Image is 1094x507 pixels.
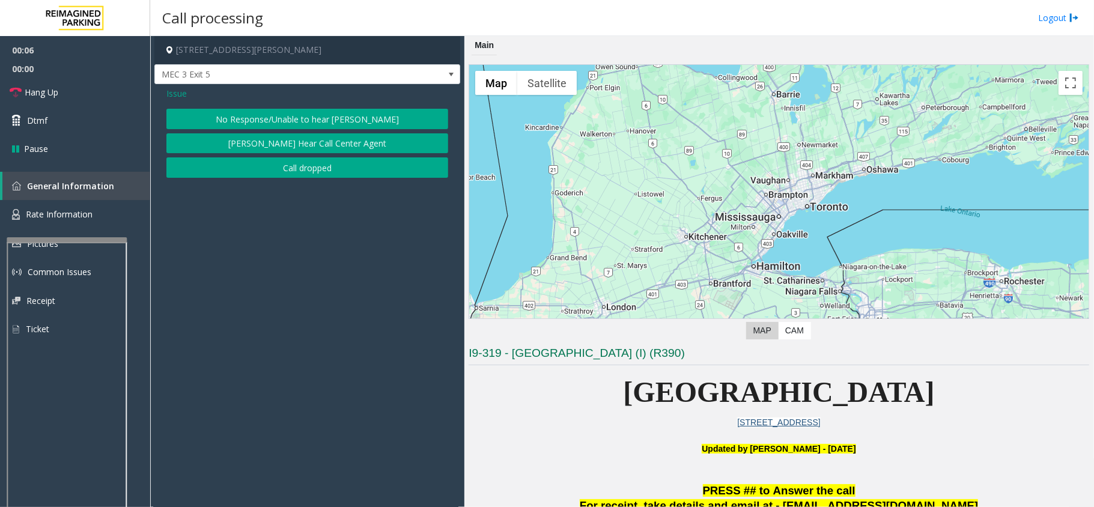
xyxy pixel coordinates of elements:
b: Updated by [PERSON_NAME] - [DATE] [702,444,855,454]
a: General Information [2,172,150,200]
span: Pause [24,142,48,155]
button: Toggle fullscreen view [1059,71,1083,95]
label: CAM [778,322,811,339]
span: Hang Up [25,86,58,99]
span: Rate Information [26,208,93,220]
button: [PERSON_NAME] Hear Call Center Agent [166,133,448,154]
button: No Response/Unable to hear [PERSON_NAME] [166,109,448,129]
button: Call dropped [166,157,448,178]
div: 1 Robert Speck Parkway, Mississauga, ON [771,193,787,215]
div: Main [472,36,497,55]
img: logout [1069,11,1079,24]
img: 'icon' [12,209,20,220]
span: [GEOGRAPHIC_DATA] [624,376,935,408]
a: Logout [1038,11,1079,24]
button: Show satellite imagery [517,71,577,95]
img: 'icon' [12,181,21,190]
button: Show street map [475,71,517,95]
span: PRESS ## to Answer the call [703,484,855,497]
h3: Call processing [156,3,269,32]
h3: I9-319 - [GEOGRAPHIC_DATA] (I) (R390) [469,345,1089,365]
h4: [STREET_ADDRESS][PERSON_NAME] [154,36,460,64]
span: Issue [166,87,187,100]
span: Dtmf [27,114,47,127]
span: General Information [27,180,114,192]
a: [STREET_ADDRESS] [737,417,820,427]
label: Map [746,322,779,339]
span: MEC 3 Exit 5 [155,65,399,84]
